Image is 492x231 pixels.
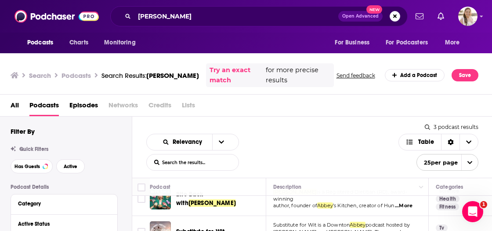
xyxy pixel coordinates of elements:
[18,221,105,227] div: Active Status
[18,198,110,209] button: Category
[458,7,478,26] button: Show profile menu
[350,222,365,228] span: Abbey
[425,124,478,130] div: 3 podcast results
[182,98,195,116] span: Lists
[436,195,459,202] a: Health
[150,182,170,192] div: Podcast
[11,184,118,190] p: Podcast Details
[434,9,448,24] a: Show notifications dropdown
[273,222,350,228] span: Substitute for Wit is a Downton
[11,98,19,116] a: All
[416,182,427,193] button: Column Actions
[176,190,263,208] a: Bite Back with[PERSON_NAME]
[104,37,135,49] span: Monitoring
[98,34,147,51] button: open menu
[27,37,53,49] span: Podcasts
[452,69,478,81] button: Save
[109,98,138,116] span: Networks
[148,98,171,116] span: Credits
[273,182,301,192] div: Description
[150,188,171,209] img: Bite Back with Abbey Sharp
[333,202,394,209] span: ’s Kitchen, creator of Hun
[110,6,408,26] div: Search podcasts, credits, & more...
[101,71,199,80] a: Search Results:[PERSON_NAME]
[441,134,459,150] div: Sort Direction
[365,222,410,228] span: podcast hosted by
[273,189,407,202] span: is a Registered Dietitian (RD), award-winning
[146,71,199,80] span: [PERSON_NAME]
[134,9,338,23] input: Search podcasts, credits, & more...
[18,201,105,207] div: Category
[14,8,99,25] img: Podchaser - Follow, Share and Rate Podcasts
[329,34,380,51] button: open menu
[101,71,199,80] div: Search Results:
[480,201,487,208] span: 1
[338,11,383,22] button: Open AdvancedNew
[173,139,205,145] span: Relevancy
[212,134,231,150] button: open menu
[334,72,378,79] button: Send feedback
[56,159,85,173] button: Active
[19,146,48,152] span: Quick Filters
[64,34,94,51] a: Charts
[385,69,445,81] a: Add a Podcast
[416,154,478,171] button: open menu
[69,98,98,116] a: Episodes
[18,218,110,229] button: Active Status
[61,71,91,80] h3: Podcasts
[386,37,428,49] span: For Podcasters
[458,7,478,26] img: User Profile
[69,37,88,49] span: Charts
[21,34,65,51] button: open menu
[436,182,463,192] div: Categories
[266,65,330,85] span: for more precise results
[436,203,459,210] a: Fitness
[146,134,239,150] h2: Choose List sort
[335,37,369,49] span: For Business
[64,164,77,169] span: Active
[417,156,458,169] span: 25 per page
[137,195,145,203] span: Toggle select row
[210,65,264,85] a: Try an exact match
[380,34,441,51] button: open menu
[155,139,212,145] button: open menu
[317,202,333,209] span: Abbey
[462,201,483,222] iframe: Intercom live chat
[29,98,59,116] a: Podcasts
[14,164,40,169] span: Has Guests
[188,199,236,207] span: [PERSON_NAME]
[445,37,460,49] span: More
[418,139,434,145] span: Table
[395,202,412,209] span: ...More
[273,202,317,209] span: author, founder of
[458,7,478,26] span: Logged in as acquavie
[11,159,53,173] button: Has Guests
[398,134,479,150] button: Choose View
[342,14,379,18] span: Open Advanced
[439,34,471,51] button: open menu
[11,127,35,136] h2: Filter By
[366,5,382,14] span: New
[412,9,427,24] a: Show notifications dropdown
[29,71,51,80] h3: Search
